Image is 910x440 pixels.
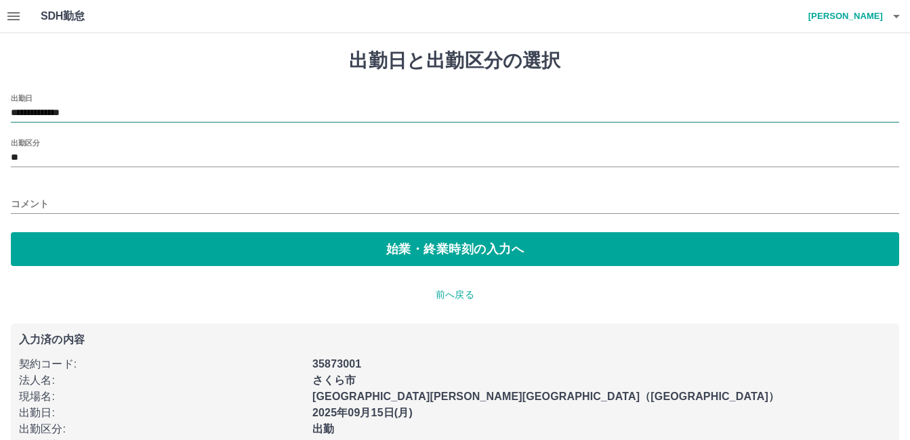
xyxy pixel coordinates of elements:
[19,372,304,389] p: 法人名 :
[19,389,304,405] p: 現場名 :
[312,407,413,418] b: 2025年09月15日(月)
[312,358,361,370] b: 35873001
[312,391,779,402] b: [GEOGRAPHIC_DATA][PERSON_NAME][GEOGRAPHIC_DATA]（[GEOGRAPHIC_DATA]）
[11,137,39,148] label: 出勤区分
[312,374,356,386] b: さくら市
[11,93,33,103] label: 出勤日
[11,232,899,266] button: 始業・終業時刻の入力へ
[19,356,304,372] p: 契約コード :
[19,334,891,345] p: 入力済の内容
[11,288,899,302] p: 前へ戻る
[11,49,899,72] h1: 出勤日と出勤区分の選択
[19,421,304,437] p: 出勤区分 :
[19,405,304,421] p: 出勤日 :
[312,423,334,435] b: 出勤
